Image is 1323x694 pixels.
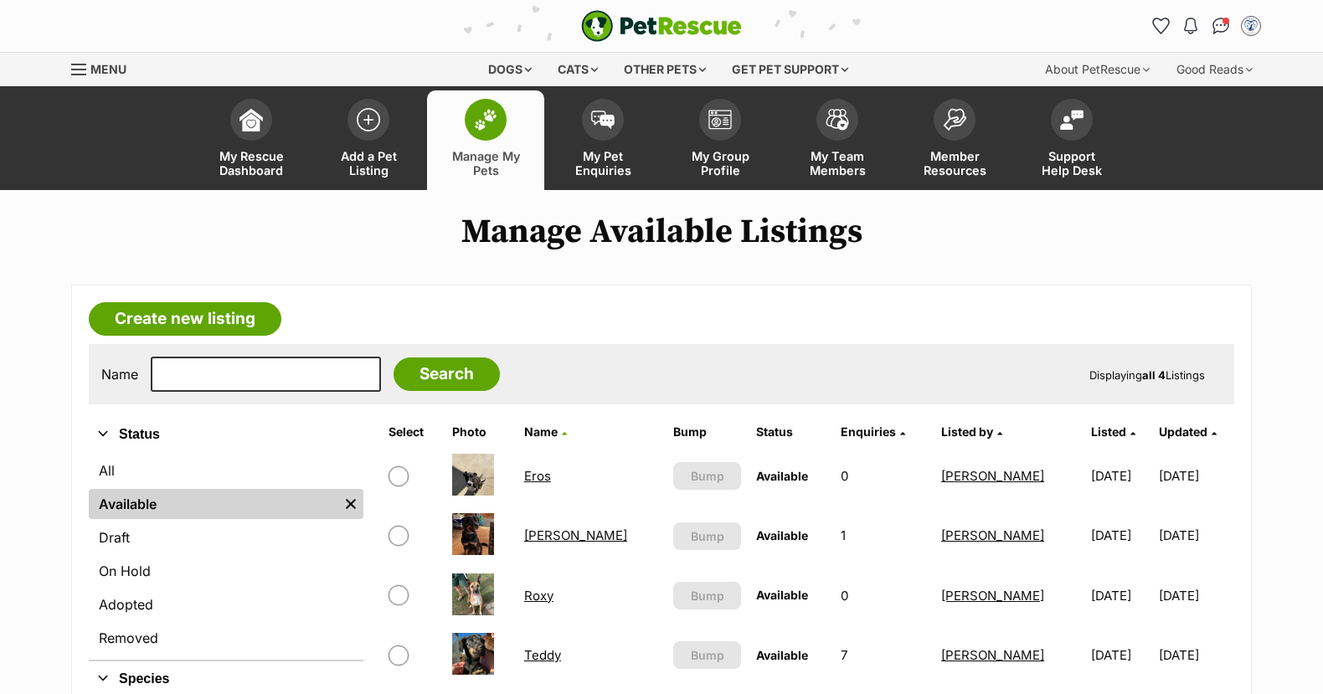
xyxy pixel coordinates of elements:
[834,506,933,564] td: 1
[1212,18,1230,34] img: chat-41dd97257d64d25036548639549fe6c8038ab92f7586957e7f3b1b290dea8141.svg
[448,149,523,177] span: Manage My Pets
[1084,626,1158,684] td: [DATE]
[941,468,1044,484] a: [PERSON_NAME]
[1147,13,1264,39] ul: Account quick links
[673,582,741,609] button: Bump
[841,424,905,439] a: Enquiries
[1159,424,1217,439] a: Updated
[89,452,363,660] div: Status
[1089,368,1205,382] span: Displaying Listings
[1091,424,1126,439] span: Listed
[581,10,742,42] a: PetRescue
[941,647,1044,663] a: [PERSON_NAME]
[310,90,427,190] a: Add a Pet Listing
[691,467,724,485] span: Bump
[896,90,1013,190] a: Member Resources
[89,623,363,653] a: Removed
[427,90,544,190] a: Manage My Pets
[691,527,724,545] span: Bump
[101,367,138,382] label: Name
[524,424,567,439] a: Name
[1034,149,1109,177] span: Support Help Desk
[691,646,724,664] span: Bump
[661,90,779,190] a: My Group Profile
[1184,18,1197,34] img: notifications-46538b983faf8c2785f20acdc204bb7945ddae34d4c08c2a6579f10ce5e182be.svg
[720,53,860,86] div: Get pet support
[1013,90,1130,190] a: Support Help Desk
[445,419,516,445] th: Photo
[1243,18,1259,34] img: Lorene Cross profile pic
[71,53,138,83] a: Menu
[1159,424,1207,439] span: Updated
[89,556,363,586] a: On Hold
[338,489,363,519] a: Remove filter
[691,587,724,604] span: Bump
[1091,424,1135,439] a: Listed
[1159,567,1233,625] td: [DATE]
[591,111,615,129] img: pet-enquiries-icon-7e3ad2cf08bfb03b45e93fb7055b45f3efa6380592205ae92323e6603595dc1f.svg
[834,567,933,625] td: 0
[89,302,281,336] a: Create new listing
[524,468,551,484] a: Eros
[1084,506,1158,564] td: [DATE]
[1142,368,1166,382] strong: all 4
[1084,567,1158,625] td: [DATE]
[1060,110,1084,130] img: help-desk-icon-fdf02630f3aa405de69fd3d07c3f3aa587a6932b1a1747fa1d2bba05be0121f9.svg
[612,53,718,86] div: Other pets
[841,424,896,439] span: translation missing: en.admin.listings.index.attributes.enquiries
[941,424,1002,439] a: Listed by
[331,149,406,177] span: Add a Pet Listing
[544,90,661,190] a: My Pet Enquiries
[1238,13,1264,39] button: My account
[1207,13,1234,39] a: Conversations
[943,108,966,131] img: member-resources-icon-8e73f808a243e03378d46382f2149f9095a855e16c252ad45f914b54edf8863c.svg
[756,588,808,602] span: Available
[1147,13,1174,39] a: Favourites
[917,149,992,177] span: Member Resources
[941,527,1044,543] a: [PERSON_NAME]
[834,447,933,505] td: 0
[89,489,338,519] a: Available
[89,455,363,486] a: All
[565,149,641,177] span: My Pet Enquiries
[474,109,497,131] img: manage-my-pets-icon-02211641906a0b7f246fdf0571729dbe1e7629f14944591b6c1af311fb30b64b.svg
[546,53,610,86] div: Cats
[476,53,543,86] div: Dogs
[524,647,561,663] a: Teddy
[524,527,627,543] a: [PERSON_NAME]
[779,90,896,190] a: My Team Members
[1033,53,1161,86] div: About PetRescue
[756,648,808,662] span: Available
[1165,53,1264,86] div: Good Reads
[673,462,741,490] button: Bump
[89,668,363,690] button: Species
[1177,13,1204,39] button: Notifications
[826,109,849,131] img: team-members-icon-5396bd8760b3fe7c0b43da4ab00e1e3bb1a5d9ba89233759b79545d2d3fc5d0d.svg
[1159,506,1233,564] td: [DATE]
[89,522,363,553] a: Draft
[682,149,758,177] span: My Group Profile
[239,108,263,131] img: dashboard-icon-eb2f2d2d3e046f16d808141f083e7271f6b2e854fb5c12c21221c1fb7104beca.svg
[1159,626,1233,684] td: [DATE]
[581,10,742,42] img: logo-e224e6f780fb5917bec1dbf3a21bbac754714ae5b6737aabdf751b685950b380.svg
[214,149,289,177] span: My Rescue Dashboard
[673,641,741,669] button: Bump
[667,419,748,445] th: Bump
[524,588,553,604] a: Roxy
[834,626,933,684] td: 7
[1084,447,1158,505] td: [DATE]
[800,149,875,177] span: My Team Members
[941,424,993,439] span: Listed by
[394,357,500,391] input: Search
[193,90,310,190] a: My Rescue Dashboard
[756,528,808,542] span: Available
[89,589,363,619] a: Adopted
[90,62,126,76] span: Menu
[756,469,808,483] span: Available
[357,108,380,131] img: add-pet-listing-icon-0afa8454b4691262ce3f59096e99ab1cd57d4a30225e0717b998d2c9b9846f56.svg
[382,419,444,445] th: Select
[89,424,363,445] button: Status
[749,419,832,445] th: Status
[708,110,732,130] img: group-profile-icon-3fa3cf56718a62981997c0bc7e787c4b2cf8bcc04b72c1350f741eb67cf2f40e.svg
[524,424,558,439] span: Name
